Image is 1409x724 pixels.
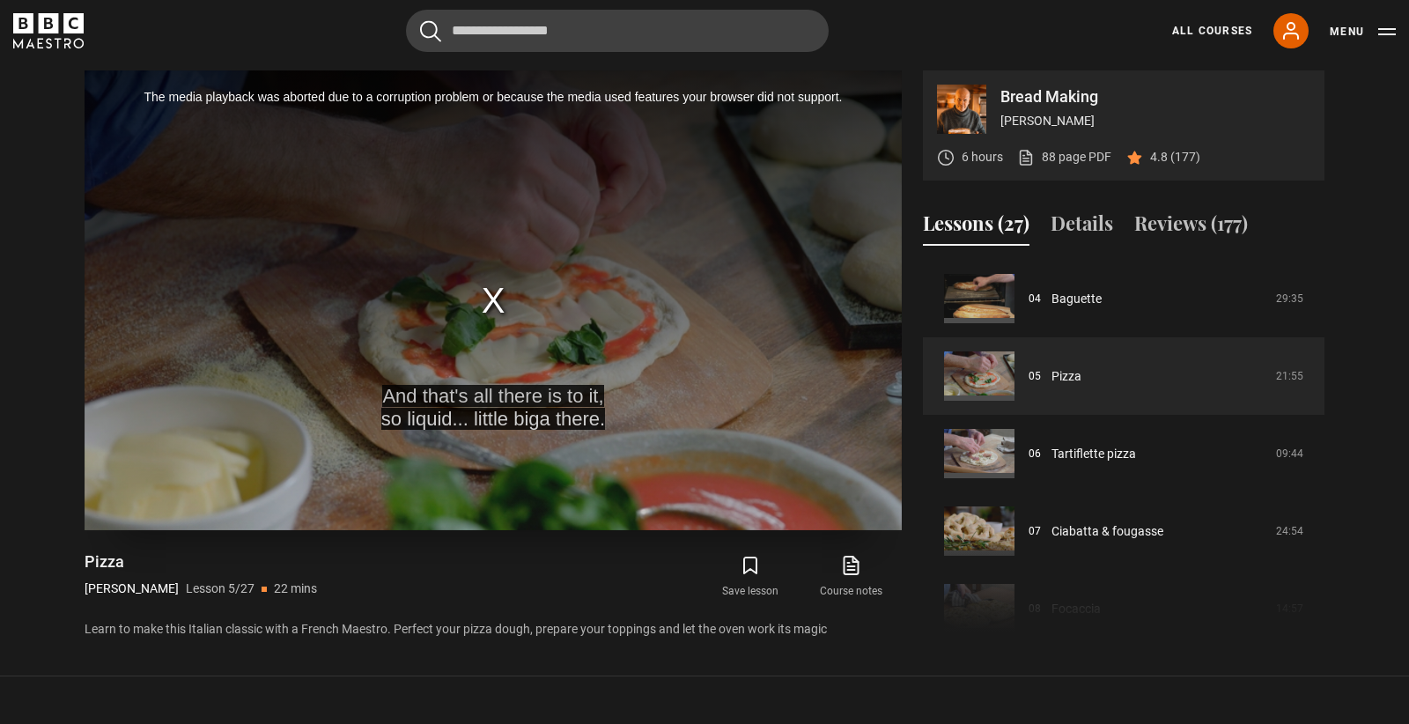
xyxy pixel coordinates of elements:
button: Toggle navigation [1330,23,1396,41]
p: [PERSON_NAME] [1000,112,1310,130]
a: Baguette [1051,290,1102,308]
a: Ciabatta & fougasse [1051,522,1163,541]
button: Lessons (27) [923,209,1029,246]
button: Details [1051,209,1113,246]
a: Pizza [1051,367,1081,386]
input: Search [406,10,829,52]
button: Submit the search query [420,20,441,42]
a: Tartiflette pizza [1051,445,1136,463]
p: Learn to make this Italian classic with a French Maestro. Perfect your pizza dough, prepare your ... [85,620,902,639]
p: [PERSON_NAME] [85,580,179,598]
p: 22 mins [274,580,317,598]
h1: Pizza [85,551,317,573]
div: The media playback was aborted due to a corruption problem or because the media used features you... [85,70,902,530]
p: 6 hours [962,148,1003,166]
p: Lesson 5/27 [186,580,255,598]
button: Reviews (177) [1134,209,1248,246]
div: Modal Window [85,70,902,530]
p: Bread Making [1000,89,1310,105]
video-js: Video Player [85,70,902,530]
p: 4.8 (177) [1150,148,1200,166]
a: Course notes [801,551,902,602]
a: All Courses [1172,23,1252,39]
button: Save lesson [700,551,800,602]
svg: BBC Maestro [13,13,84,48]
a: 88 page PDF [1017,148,1111,166]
